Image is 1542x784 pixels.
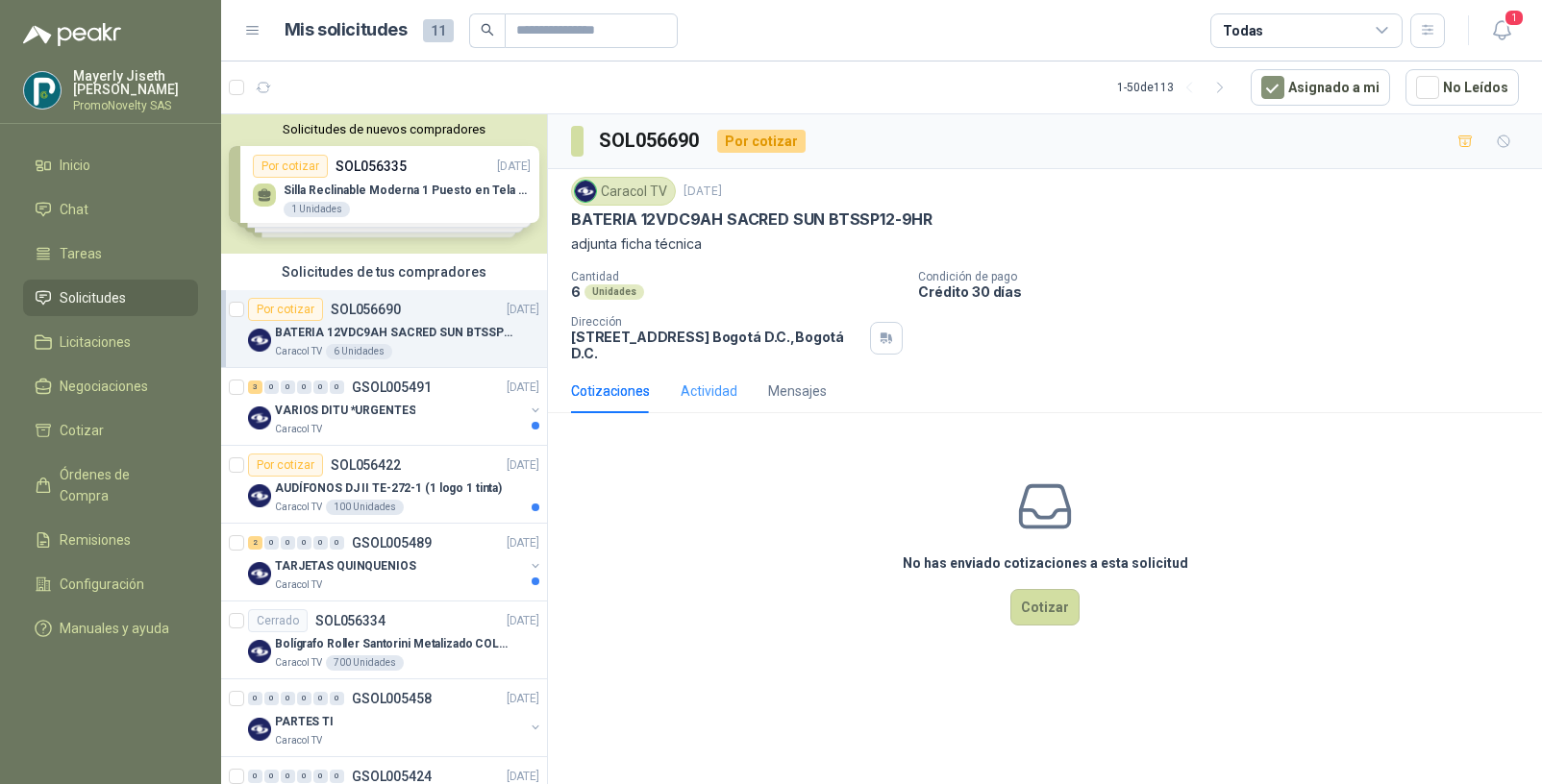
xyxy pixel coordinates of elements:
[352,380,432,394] p: GSOL005491
[684,183,722,201] p: [DATE]
[60,618,169,639] span: Manuales y ayuda
[275,635,514,653] p: Bolígrafo Roller Santorini Metalizado COLOR MORADO 1logo
[73,69,198,96] p: Mayerly Jiseth [PERSON_NAME]
[275,344,322,359] p: Caracol TV
[507,301,539,319] p: [DATE]
[23,324,198,360] a: Licitaciones
[23,191,198,228] a: Chat
[248,536,262,550] div: 2
[23,23,121,46] img: Logo peakr
[571,283,581,300] p: 6
[248,718,271,741] img: Company Logo
[315,614,385,627] p: SOL056334
[248,692,262,705] div: 0
[281,692,295,705] div: 0
[23,456,198,514] a: Órdenes de Compra
[507,534,539,552] p: [DATE]
[248,329,271,352] img: Company Logo
[60,529,131,551] span: Remisiones
[507,379,539,397] p: [DATE]
[60,243,102,264] span: Tareas
[1484,13,1519,48] button: 1
[248,640,271,663] img: Company Logo
[60,376,148,397] span: Negociaciones
[918,270,1534,283] p: Condición de pago
[507,690,539,708] p: [DATE]
[60,155,90,176] span: Inicio
[275,557,416,576] p: TARJETAS QUINQUENIOS
[248,453,323,477] div: Por cotizar
[23,368,198,404] a: Negociaciones
[248,609,308,632] div: Cerrado
[275,733,322,748] p: Caracol TV
[264,536,279,550] div: 0
[507,612,539,630] p: [DATE]
[221,290,547,368] a: Por cotizarSOL056690[DATE] Company LogoBATERIA 12VDC9AH SACRED SUN BTSSP12-9HRCaracol TV6 Unidades
[330,380,344,394] div: 0
[507,456,539,475] p: [DATE]
[23,235,198,272] a: Tareas
[1117,72,1235,103] div: 1 - 50 de 113
[264,770,279,783] div: 0
[297,380,311,394] div: 0
[717,130,806,153] div: Por cotizar
[275,500,322,515] p: Caracol TV
[326,344,392,359] div: 6 Unidades
[352,692,432,705] p: GSOL005458
[23,566,198,602] a: Configuración
[275,713,334,731] p: PARTES TI
[275,324,514,342] p: BATERIA 12VDC9AH SACRED SUN BTSSP12-9HR
[768,380,827,402] div: Mensajes
[918,283,1534,300] p: Crédito 30 días
[248,770,262,783] div: 0
[281,380,295,394] div: 0
[599,126,702,156] h3: SOL056690
[60,331,131,353] span: Licitaciones
[23,280,198,316] a: Solicitudes
[297,692,311,705] div: 0
[330,692,344,705] div: 0
[248,687,543,748] a: 0 0 0 0 0 0 GSOL005458[DATE] Company LogoPARTES TICaracol TV
[330,536,344,550] div: 0
[331,458,401,472] p: SOL056422
[23,610,198,647] a: Manuales y ayuda
[584,284,644,300] div: Unidades
[571,315,862,329] p: Dirección
[571,177,676,206] div: Caracol TV
[23,412,198,449] a: Cotizar
[24,72,61,109] img: Company Logo
[1504,9,1525,27] span: 1
[285,16,408,44] h1: Mis solicitudes
[248,562,271,585] img: Company Logo
[23,522,198,558] a: Remisiones
[275,402,415,420] p: VARIOS DITU *URGENTES
[60,199,88,220] span: Chat
[221,254,547,290] div: Solicitudes de tus compradores
[575,181,596,202] img: Company Logo
[248,406,271,429] img: Company Logo
[275,422,322,437] p: Caracol TV
[571,209,933,230] p: BATERIA 12VDC9AH SACRED SUN BTSSP12-9HR
[681,380,737,402] div: Actividad
[221,446,547,524] a: Por cotizarSOL056422[DATE] Company LogoAUDÍFONOS DJ II TE-272-1 (1 logo 1 tinta)Caracol TV100 Uni...
[1010,589,1080,625] button: Cotizar
[281,770,295,783] div: 0
[352,770,432,783] p: GSOL005424
[1405,69,1519,106] button: No Leídos
[229,122,539,136] button: Solicitudes de nuevos compradores
[326,500,404,515] div: 100 Unidades
[1223,20,1263,41] div: Todas
[60,287,126,308] span: Solicitudes
[60,420,104,441] span: Cotizar
[248,298,323,321] div: Por cotizar
[221,601,547,679] a: CerradoSOL056334[DATE] Company LogoBolígrafo Roller Santorini Metalizado COLOR MORADO 1logoCaraco...
[571,270,903,283] p: Cantidad
[275,479,502,498] p: AUDÍFONOS DJ II TE-272-1 (1 logo 1 tinta)
[313,380,328,394] div: 0
[60,464,180,506] span: Órdenes de Compra
[571,380,650,402] div: Cotizaciones
[571,329,862,361] p: [STREET_ADDRESS] Bogotá D.C. , Bogotá D.C.
[903,552,1188,574] h3: No has enviado cotizaciones a esta solicitud
[481,23,494,37] span: search
[313,536,328,550] div: 0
